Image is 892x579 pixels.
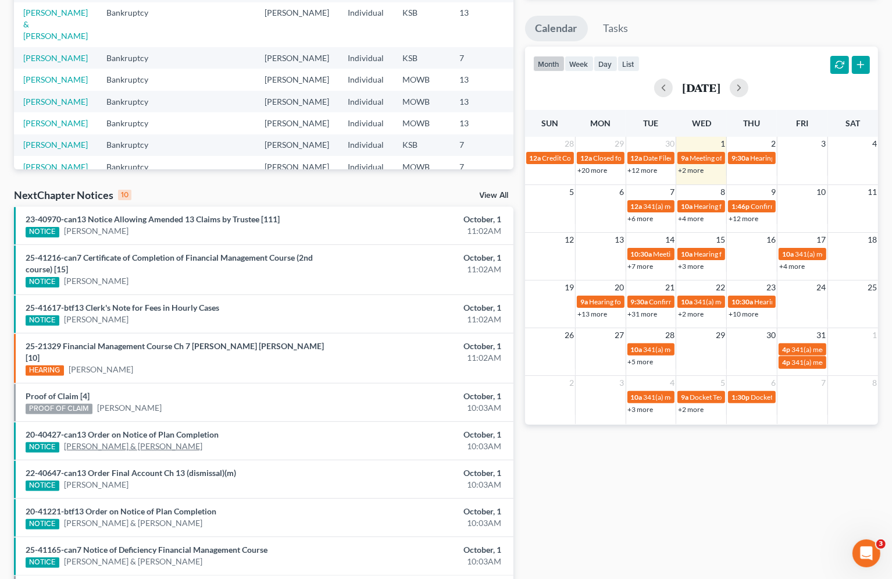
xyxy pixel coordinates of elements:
[719,185,726,199] span: 8
[614,328,626,342] span: 27
[23,97,88,106] a: [PERSON_NAME]
[450,134,508,156] td: 7
[664,137,676,151] span: 30
[715,233,726,247] span: 15
[508,134,599,156] td: 25-21329
[26,468,236,478] a: 22-40647-can13 Order Final Account Ch 13 (dismissal)(m)
[26,341,324,363] a: 25-21329 Financial Management Course Ch 7 [PERSON_NAME] [PERSON_NAME] [10]
[782,345,790,354] span: 4p
[580,154,592,162] span: 12a
[765,280,777,294] span: 23
[23,74,88,84] a: [PERSON_NAME]
[816,328,827,342] span: 31
[631,250,652,258] span: 10:30a
[64,517,202,529] a: [PERSON_NAME] & [PERSON_NAME]
[450,112,508,134] td: 13
[23,162,88,195] a: [PERSON_NAME] & [PERSON_NAME]
[23,118,88,128] a: [PERSON_NAME]
[568,185,575,199] span: 5
[577,166,607,175] a: +20 more
[654,250,783,258] span: Meeting of Creditors for [PERSON_NAME]
[351,402,501,414] div: 10:03AM
[770,137,777,151] span: 2
[351,479,501,491] div: 10:03AM
[628,310,658,318] a: +31 more
[351,252,501,264] div: October, 1
[643,118,658,128] span: Tue
[681,393,688,402] span: 9a
[351,264,501,275] div: 11:02AM
[568,376,575,390] span: 2
[351,441,501,452] div: 10:03AM
[577,310,607,318] a: +13 more
[26,519,59,530] div: NOTICE
[351,390,501,402] div: October, 1
[866,280,878,294] span: 25
[594,56,618,72] button: day
[618,56,640,72] button: list
[563,137,575,151] span: 28
[255,69,338,90] td: [PERSON_NAME]
[450,2,508,47] td: 13
[351,314,501,325] div: 11:02AM
[682,81,720,94] h2: [DATE]
[628,166,658,175] a: +12 more
[450,91,508,112] td: 13
[732,202,750,211] span: 1:46p
[694,297,868,306] span: 341(a) meeting for [PERSON_NAME] & [PERSON_NAME]
[871,137,878,151] span: 4
[694,202,790,211] span: Hearing for Bar K Holdings, LLC
[744,118,761,128] span: Thu
[64,479,129,491] a: [PERSON_NAME]
[26,315,59,326] div: NOTICE
[338,69,393,90] td: Individual
[729,310,758,318] a: +10 more
[876,539,886,549] span: 3
[118,190,131,200] div: 10
[866,185,878,199] span: 11
[866,233,878,247] span: 18
[26,253,313,274] a: 25-41216-can7 Certificate of Completion of Financial Management Course (2nd course) [15]
[351,544,501,556] div: October, 1
[816,185,827,199] span: 10
[508,156,599,201] td: 25-41165
[64,314,129,325] a: [PERSON_NAME]
[664,233,676,247] span: 14
[508,69,599,90] td: [PHONE_NUMBER]
[732,154,749,162] span: 9:30a
[26,391,90,401] a: Proof of Claim [4]
[26,303,219,312] a: 25-41617-btf13 Clerk's Note for Fees in Hourly Cases
[338,156,393,201] td: Individual
[619,376,626,390] span: 3
[255,134,338,156] td: [PERSON_NAME]
[715,280,726,294] span: 22
[816,280,827,294] span: 24
[26,506,216,516] a: 20-41221-btf13 Order on Notice of Plan Completion
[69,364,133,375] a: [PERSON_NAME]
[669,185,676,199] span: 7
[23,8,88,41] a: [PERSON_NAME] & [PERSON_NAME]
[845,118,860,128] span: Sat
[23,140,88,150] a: [PERSON_NAME]
[255,112,338,134] td: [PERSON_NAME]
[750,154,841,162] span: Hearing for [PERSON_NAME]
[770,376,777,390] span: 6
[393,47,450,69] td: KSB
[97,112,170,134] td: Bankruptcy
[351,225,501,237] div: 11:02AM
[765,328,777,342] span: 30
[64,441,202,452] a: [PERSON_NAME] & [PERSON_NAME]
[669,376,676,390] span: 4
[589,297,680,306] span: Hearing for [PERSON_NAME]
[393,156,450,201] td: MOWB
[580,297,588,306] span: 9a
[782,250,794,258] span: 10a
[614,233,626,247] span: 13
[729,214,758,223] a: +12 more
[871,328,878,342] span: 1
[732,393,750,402] span: 1:30p
[779,262,805,271] a: +4 more
[628,357,654,366] a: +5 more
[820,137,827,151] span: 3
[393,2,450,47] td: KSB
